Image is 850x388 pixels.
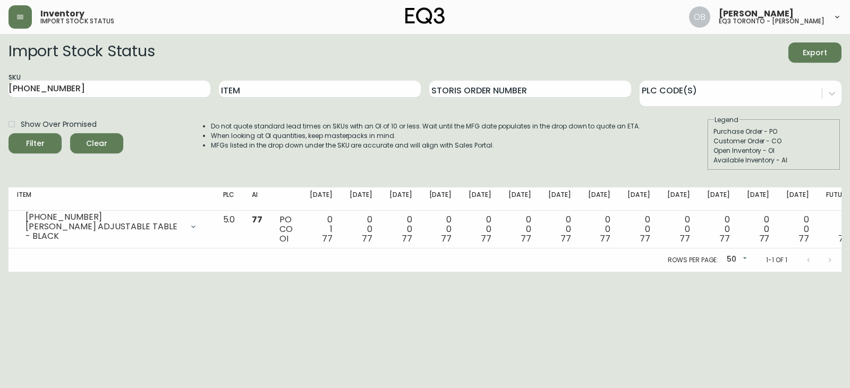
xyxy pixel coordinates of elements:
[211,141,640,150] li: MFGs listed in the drop down under the SKU are accurate and will align with Sales Portal.
[26,137,45,150] div: Filter
[719,232,730,245] span: 77
[548,215,571,244] div: 0 0
[699,187,738,211] th: [DATE]
[719,18,824,24] h5: eq3 toronto - [PERSON_NAME]
[798,232,809,245] span: 77
[640,232,650,245] span: 77
[211,122,640,131] li: Do not quote standard lead times on SKUs with an OI of 10 or less. Wait until the MFG date popula...
[788,42,841,63] button: Export
[588,215,611,244] div: 0 0
[211,131,640,141] li: When looking at OI quantities, keep masterpacks in mind.
[786,215,809,244] div: 0 0
[310,215,333,244] div: 0 1
[668,255,718,265] p: Rows per page:
[667,215,690,244] div: 0 0
[243,187,271,211] th: AI
[25,222,183,241] div: [PERSON_NAME] ADJUSTABLE TABLE - BLACK
[8,187,215,211] th: Item
[797,46,833,59] span: Export
[722,251,749,269] div: 50
[508,215,531,244] div: 0 0
[826,215,849,244] div: 0 0
[381,187,421,211] th: [DATE]
[301,187,341,211] th: [DATE]
[341,187,381,211] th: [DATE]
[600,232,610,245] span: 77
[8,133,62,153] button: Filter
[500,187,540,211] th: [DATE]
[322,232,333,245] span: 77
[778,187,818,211] th: [DATE]
[619,187,659,211] th: [DATE]
[21,119,97,130] span: Show Over Promised
[215,187,244,211] th: PLC
[713,136,835,146] div: Customer Order - CO
[25,212,183,222] div: [PHONE_NUMBER]
[8,42,155,63] h2: Import Stock Status
[759,232,770,245] span: 77
[350,215,372,244] div: 0 0
[521,232,531,245] span: 77
[421,187,461,211] th: [DATE]
[707,215,730,244] div: 0 0
[747,215,770,244] div: 0 0
[70,133,123,153] button: Clear
[402,232,412,245] span: 77
[689,6,710,28] img: 8e0065c524da89c5c924d5ed86cfe468
[713,146,835,156] div: Open Inventory - OI
[481,232,491,245] span: 77
[540,187,580,211] th: [DATE]
[362,232,372,245] span: 77
[215,211,244,248] td: 5.0
[713,156,835,165] div: Available Inventory - AI
[659,187,699,211] th: [DATE]
[441,232,452,245] span: 77
[40,10,84,18] span: Inventory
[766,255,787,265] p: 1-1 of 1
[252,213,262,226] span: 77
[429,215,452,244] div: 0 0
[17,215,206,238] div: [PHONE_NUMBER][PERSON_NAME] ADJUSTABLE TABLE - BLACK
[738,187,778,211] th: [DATE]
[279,232,288,245] span: OI
[719,10,794,18] span: [PERSON_NAME]
[389,215,412,244] div: 0 0
[40,18,114,24] h5: import stock status
[460,187,500,211] th: [DATE]
[405,7,445,24] img: logo
[79,137,115,150] span: Clear
[627,215,650,244] div: 0 0
[560,232,571,245] span: 77
[580,187,619,211] th: [DATE]
[279,215,293,244] div: PO CO
[713,115,739,125] legend: Legend
[469,215,491,244] div: 0 0
[679,232,690,245] span: 77
[838,232,849,245] span: 77
[713,127,835,136] div: Purchase Order - PO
